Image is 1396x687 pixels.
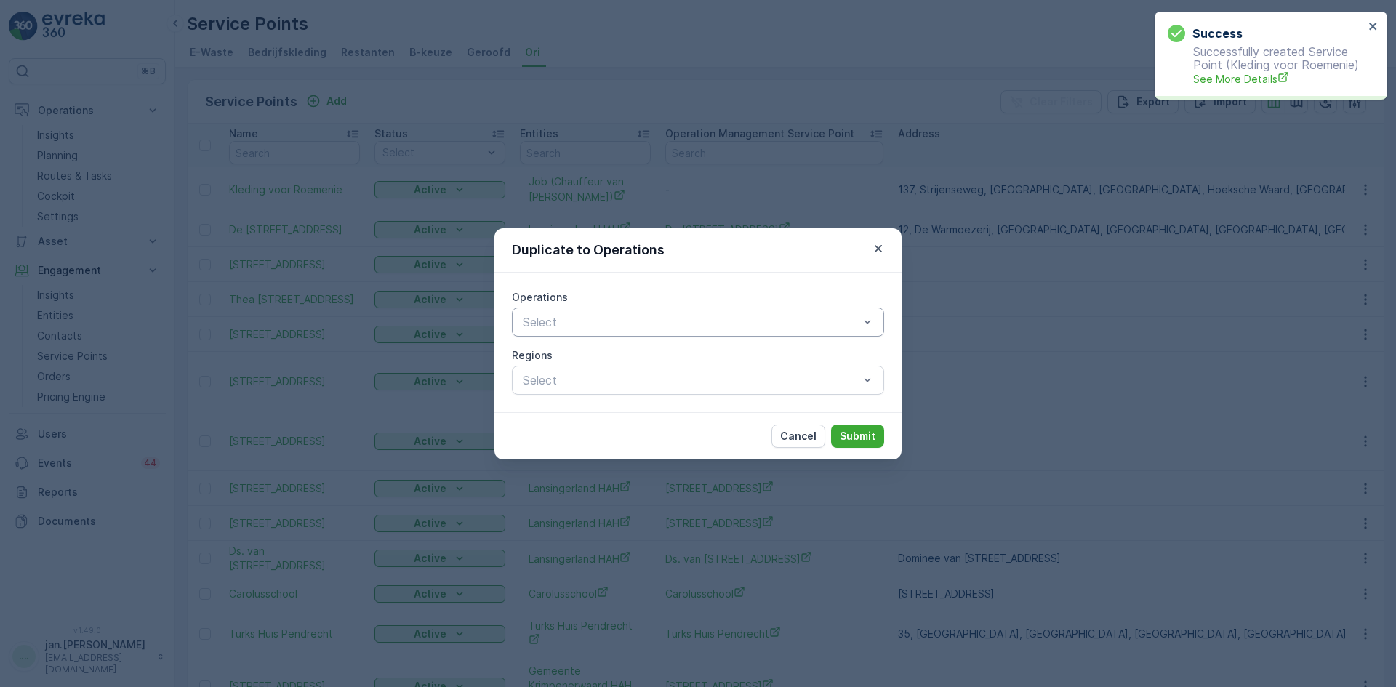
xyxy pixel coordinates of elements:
[523,371,859,389] p: Select
[840,429,875,443] p: Submit
[1368,20,1379,34] button: close
[512,349,553,361] label: Regions
[1168,45,1364,87] p: Successfully created Service Point (Kleding voor Roemenie)
[1192,25,1243,42] h3: Success
[1193,71,1364,87] a: See More Details
[831,425,884,448] button: Submit
[771,425,825,448] button: Cancel
[780,429,817,443] p: Cancel
[523,313,859,331] p: Select
[512,291,568,303] label: Operations
[512,240,665,260] p: Duplicate to Operations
